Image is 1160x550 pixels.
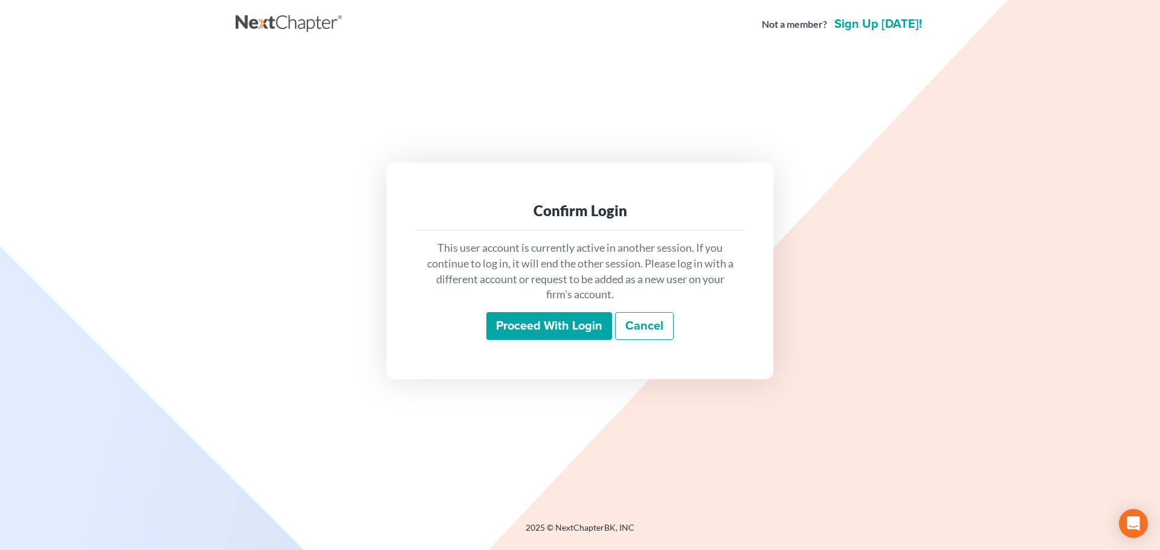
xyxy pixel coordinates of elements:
[236,522,924,543] div: 2025 © NextChapterBK, INC
[615,312,674,340] a: Cancel
[486,312,612,340] input: Proceed with login
[425,240,735,302] p: This user account is currently active in another session. If you continue to log in, it will end ...
[832,18,924,30] a: Sign up [DATE]!
[1119,509,1148,538] div: Open Intercom Messenger
[425,201,735,220] div: Confirm Login
[762,18,827,31] strong: Not a member?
